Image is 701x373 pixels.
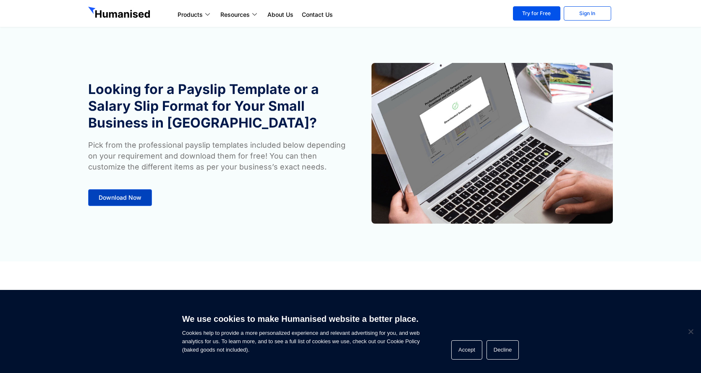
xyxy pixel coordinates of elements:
[451,340,482,360] button: Accept
[182,313,420,325] h6: We use cookies to make Humanised website a better place.
[182,309,420,354] span: Cookies help to provide a more personalized experience and relevant advertising for you, and web ...
[99,195,141,201] span: Download Now
[216,10,263,20] a: Resources
[263,10,298,20] a: About Us
[88,140,346,172] p: Pick from the professional payslip templates included below depending on your requirement and dow...
[564,6,611,21] a: Sign In
[298,10,337,20] a: Contact Us
[487,340,519,360] button: Decline
[88,7,152,20] img: GetHumanised Logo
[173,10,216,20] a: Products
[88,81,346,131] h1: Looking for a Payslip Template or a Salary Slip Format for Your Small Business in [GEOGRAPHIC_DATA]?
[686,327,695,336] span: Decline
[513,6,560,21] a: Try for Free
[88,189,152,206] a: Download Now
